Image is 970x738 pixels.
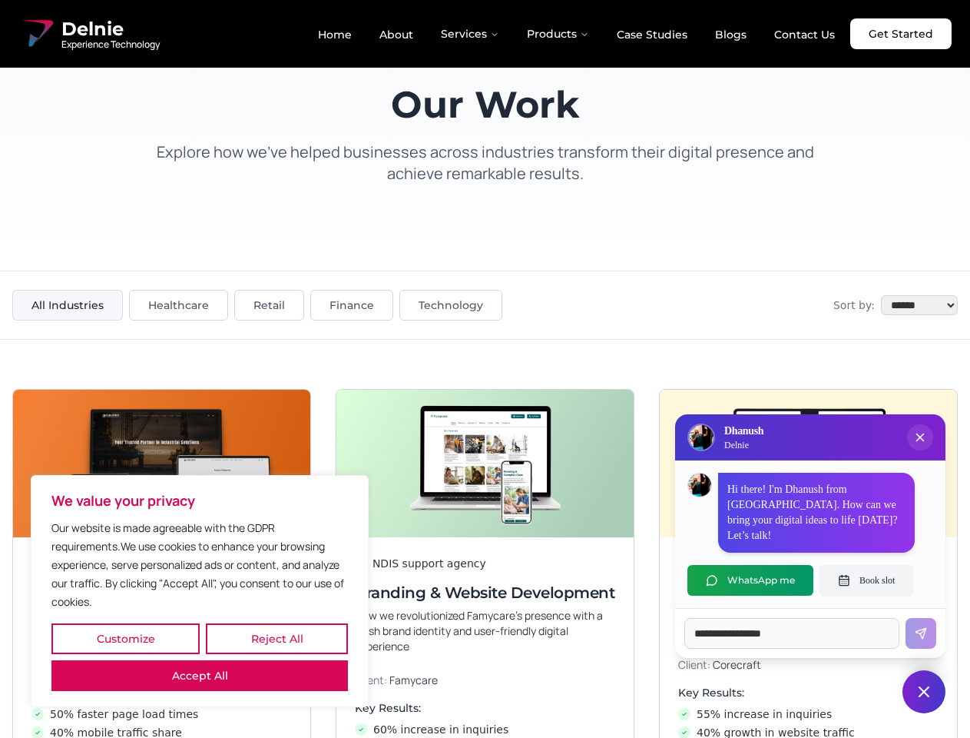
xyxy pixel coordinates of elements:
[355,608,615,654] p: How we revolutionized Famycare’s presence with a fresh brand identity and user-friendly digital e...
[389,673,438,687] span: Famycare
[310,290,393,321] button: Finance
[687,565,813,596] button: WhatsApp me
[206,623,348,654] button: Reject All
[31,706,292,722] li: 50% faster page load times
[850,18,952,49] a: Get Started
[355,582,615,603] h3: Branding & Website Development
[306,18,847,49] nav: Main
[678,706,939,722] li: 55% increase in inquiries
[129,290,228,321] button: Healthcare
[141,141,829,184] p: Explore how we've helped businesses across industries transform their digital presence and achiev...
[833,298,875,313] span: Sort by:
[51,660,348,691] button: Accept All
[902,670,945,713] button: Close chat
[355,722,615,737] li: 60% increase in inquiries
[51,519,348,611] p: Our website is made agreeable with the GDPR requirements.We use cookies to enhance your browsing ...
[355,673,615,688] p: Client:
[660,390,957,537] img: Digital & Brand Revamp
[727,482,905,544] p: Hi there! I'm Dhanush from [GEOGRAPHIC_DATA]. How can we bring your digital ideas to life [DATE]?...
[306,22,364,48] a: Home
[604,22,700,48] a: Case Studies
[18,15,160,52] a: Delnie Logo Full
[724,439,763,451] p: Delnie
[234,290,304,321] button: Retail
[819,565,913,596] button: Book slot
[688,474,711,497] img: Dhanush
[61,17,160,42] span: Delnie
[51,623,200,654] button: Customize
[18,15,55,52] img: Delnie Logo
[336,390,634,537] img: Branding & Website Development
[907,424,933,450] button: Close chat popup
[429,18,511,49] button: Services
[13,390,310,537] img: Next-Gen Website Development
[51,491,348,510] p: We value your privacy
[703,22,759,48] a: Blogs
[355,556,615,571] div: An NDIS support agency
[762,22,847,48] a: Contact Us
[367,22,425,48] a: About
[355,700,615,716] h4: Key Results:
[515,18,601,49] button: Products
[61,38,160,51] span: Experience Technology
[689,425,713,450] img: Delnie Logo
[141,86,829,123] h1: Our Work
[12,290,123,321] button: All Industries
[399,290,502,321] button: Technology
[724,424,763,439] h3: Dhanush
